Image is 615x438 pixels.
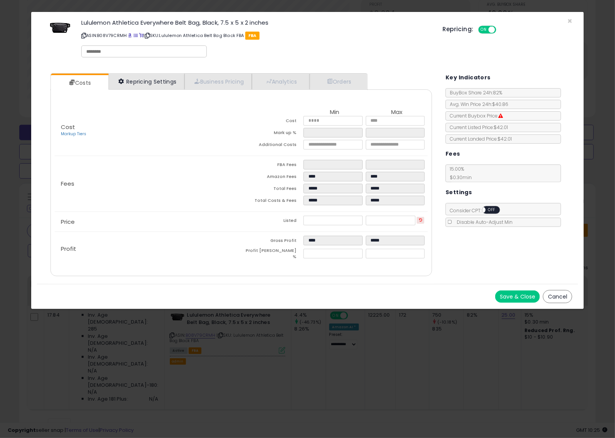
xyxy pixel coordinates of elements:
[486,207,498,213] span: OFF
[446,207,510,214] span: Consider CPT:
[310,74,367,89] a: Orders
[446,136,512,142] span: Current Landed Price: $42.01
[241,216,304,228] td: Listed
[241,236,304,248] td: Gross Profit
[109,74,185,89] a: Repricing Settings
[498,114,503,118] i: Suppressed Buy Box
[446,73,491,82] h5: Key Indicators
[241,248,304,262] td: Profit [PERSON_NAME] %
[55,181,241,187] p: Fees
[55,246,241,252] p: Profit
[446,149,460,159] h5: Fees
[446,174,472,181] span: $0.30 min
[245,32,260,40] span: FBA
[543,290,572,303] button: Cancel
[453,219,513,225] span: Disable Auto-Adjust Min
[479,27,489,33] span: ON
[134,32,138,39] a: All offer listings
[446,188,472,197] h5: Settings
[241,116,304,128] td: Cost
[443,26,474,32] h5: Repricing:
[495,290,540,303] button: Save & Close
[241,196,304,208] td: Total Costs & Fees
[446,166,472,181] span: 15.00 %
[567,15,572,27] span: ×
[241,128,304,140] td: Mark up %
[446,101,508,107] span: Avg. Win Price 24h: $40.86
[495,27,507,33] span: OFF
[139,32,143,39] a: Your listing only
[241,184,304,196] td: Total Fees
[241,160,304,172] td: FBA Fees
[252,74,310,89] a: Analytics
[241,140,304,152] td: Additional Costs
[184,74,252,89] a: Business Pricing
[51,75,108,91] a: Costs
[446,124,508,131] span: Current Listed Price: $42.01
[61,131,86,137] a: Markup Tiers
[241,172,304,184] td: Amazon Fees
[366,109,428,116] th: Max
[446,89,502,96] span: BuyBox Share 24h: 82%
[128,32,132,39] a: BuyBox page
[55,124,241,137] p: Cost
[81,20,431,25] h3: Lululemon Athletica Everywhere Belt Bag, Black, 7.5 x 5 x 2 inches
[55,219,241,225] p: Price
[49,20,72,34] img: 318Z5QYxzkL._SL60_.jpg
[446,112,503,119] span: Current Buybox Price:
[81,29,431,42] p: ASIN: B08V79CRMH | SKU: Lululemon Athletica Belt Bag Black FBA
[303,109,366,116] th: Min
